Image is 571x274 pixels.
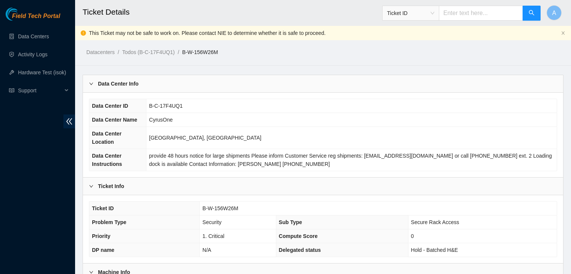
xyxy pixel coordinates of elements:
b: Data Center Info [98,80,139,88]
span: B-W-156W26M [202,205,238,211]
div: Ticket Info [83,178,563,195]
span: N/A [202,247,211,253]
span: Data Center Location [92,131,122,145]
span: / [178,49,179,55]
span: Hold - Batched H&E [411,247,458,253]
a: Datacenters [86,49,115,55]
span: Security [202,219,221,225]
span: / [118,49,119,55]
span: double-left [63,114,75,128]
span: Problem Type [92,219,127,225]
span: Secure Rack Access [411,219,459,225]
span: A [552,8,556,18]
span: [GEOGRAPHIC_DATA], [GEOGRAPHIC_DATA] [149,135,261,141]
span: Sub Type [279,219,302,225]
span: Compute Score [279,233,318,239]
button: search [523,6,541,21]
span: Delegated status [279,247,321,253]
button: A [547,5,562,20]
img: Akamai Technologies [6,8,38,21]
span: read [9,88,14,93]
input: Enter text here... [439,6,523,21]
span: Support [18,83,62,98]
span: Field Tech Portal [12,13,60,20]
span: CyrusOne [149,117,173,123]
a: Akamai TechnologiesField Tech Portal [6,14,60,23]
span: Ticket ID [92,205,114,211]
span: close [561,31,565,35]
a: Activity Logs [18,51,48,57]
b: Ticket Info [98,182,124,190]
span: Priority [92,233,110,239]
a: Todos (B-C-17F4UQ1) [122,49,175,55]
span: Ticket ID [387,8,434,19]
div: Data Center Info [83,75,563,92]
span: Data Center ID [92,103,128,109]
span: search [529,10,535,17]
span: provide 48 hours notice for large shipments Please inform Customer Service reg shipments: [EMAIL_... [149,153,552,167]
span: DP name [92,247,115,253]
span: Data Center Name [92,117,137,123]
a: B-W-156W26M [182,49,218,55]
button: close [561,31,565,36]
a: Hardware Test (isok) [18,69,66,75]
span: right [89,81,93,86]
span: B-C-17F4UQ1 [149,103,182,109]
span: Data Center Instructions [92,153,122,167]
span: 1. Critical [202,233,224,239]
span: right [89,184,93,188]
span: 0 [411,233,414,239]
a: Data Centers [18,33,49,39]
